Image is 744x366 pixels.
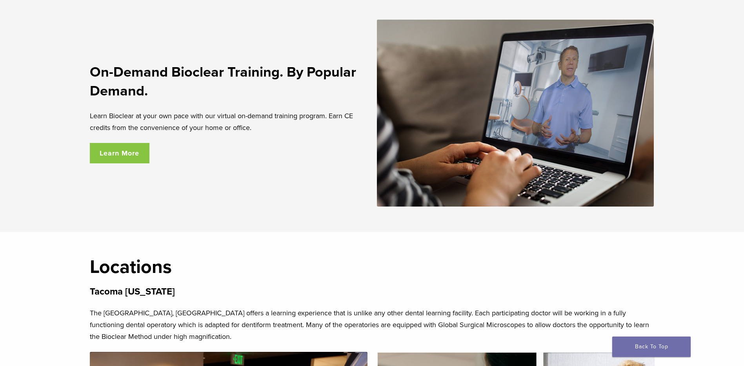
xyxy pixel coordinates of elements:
a: Learn More [90,143,150,163]
p: Learn Bioclear at your own pace with our virtual on-demand training program. Earn CE credits from... [90,110,367,134]
a: Back To Top [612,337,691,357]
strong: On-Demand Bioclear Training. By Popular Demand. [90,64,356,99]
strong: Tacoma [US_STATE] [90,286,175,297]
p: The [GEOGRAPHIC_DATA], [GEOGRAPHIC_DATA] offers a learning experience that is unlike any other de... [90,307,655,342]
h2: Locations [90,258,655,276]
